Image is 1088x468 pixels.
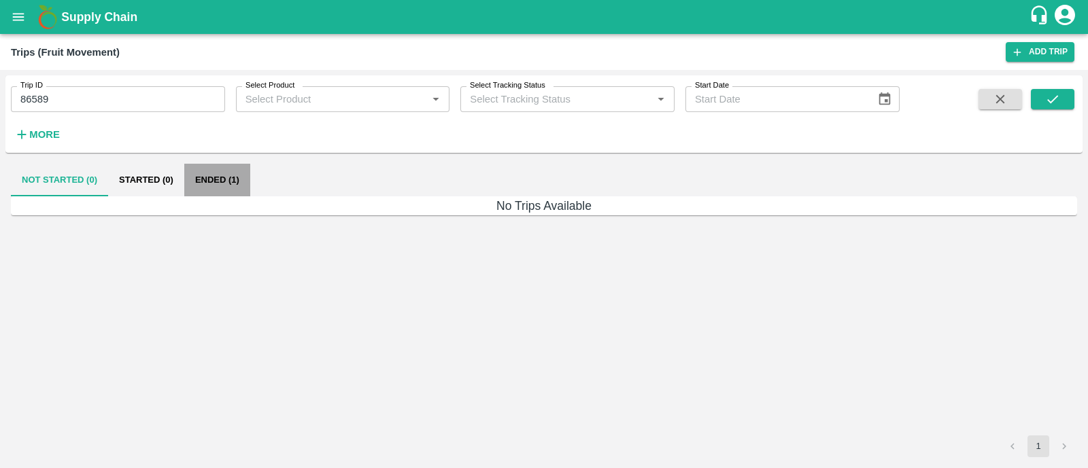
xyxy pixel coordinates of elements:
label: Trip ID [20,80,43,91]
input: Select Product [240,90,424,108]
a: Supply Chain [61,7,1029,26]
button: Not Started (0) [11,164,108,196]
strong: More [29,129,60,140]
label: Select Tracking Status [470,80,545,91]
label: Select Product [245,80,294,91]
div: customer-support [1029,5,1053,29]
button: Open [652,90,670,108]
button: Choose date [872,86,898,112]
button: page 1 [1027,435,1049,457]
input: Select Tracking Status [464,90,630,108]
label: Start Date [695,80,729,91]
b: Supply Chain [61,10,137,24]
button: Open [427,90,445,108]
input: Enter Trip ID [11,86,225,112]
input: Start Date [685,86,866,112]
button: open drawer [3,1,34,33]
h6: No Trips Available [11,196,1077,215]
nav: pagination navigation [1000,435,1077,457]
button: Started (0) [108,164,184,196]
img: logo [34,3,61,31]
div: Trips (Fruit Movement) [11,43,120,61]
a: Add Trip [1006,42,1074,62]
button: More [11,123,63,146]
button: Ended (1) [184,164,250,196]
div: account of current user [1053,3,1077,31]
